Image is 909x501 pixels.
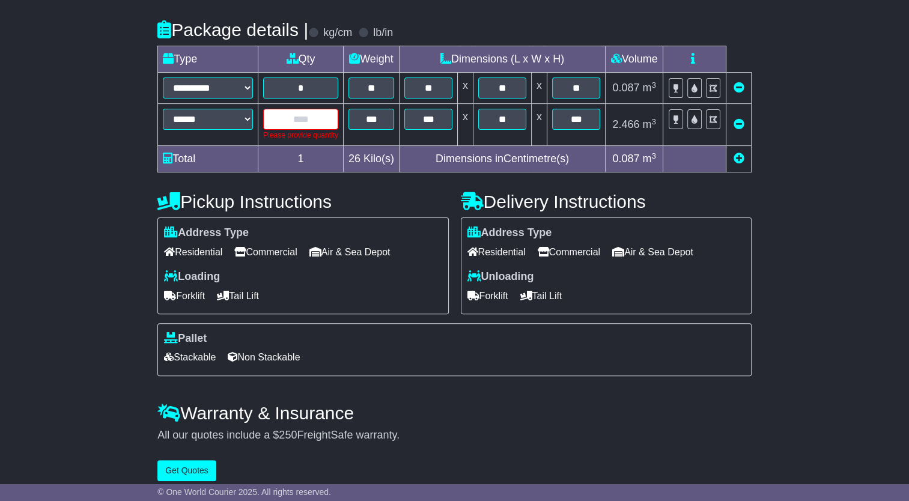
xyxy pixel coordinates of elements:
span: Forklift [467,287,508,305]
sup: 3 [651,80,656,90]
span: Commercial [234,243,297,261]
label: Pallet [164,332,207,345]
label: Address Type [164,226,249,240]
span: Commercial [538,243,600,261]
div: Please provide quantity [263,130,338,141]
h4: Warranty & Insurance [157,403,752,423]
label: Address Type [467,226,552,240]
td: x [457,73,473,104]
td: Total [158,146,258,172]
button: Get Quotes [157,460,216,481]
td: Dimensions in Centimetre(s) [399,146,605,172]
td: x [457,104,473,146]
a: Add new item [733,153,744,165]
a: Remove this item [733,82,744,94]
span: Tail Lift [520,287,562,305]
span: m [642,153,656,165]
span: Forklift [164,287,205,305]
label: kg/cm [323,26,352,40]
td: 1 [258,146,344,172]
span: 2.466 [612,118,639,130]
h4: Pickup Instructions [157,192,448,211]
label: Unloading [467,270,534,284]
span: Stackable [164,348,216,366]
sup: 3 [651,151,656,160]
a: Remove this item [733,118,744,130]
td: Qty [258,46,344,73]
td: x [531,73,547,104]
td: x [531,104,547,146]
h4: Delivery Instructions [461,192,752,211]
span: m [642,82,656,94]
span: © One World Courier 2025. All rights reserved. [157,487,331,497]
span: 26 [348,153,360,165]
span: 0.087 [612,82,639,94]
td: Volume [605,46,663,73]
td: Weight [343,46,399,73]
td: Dimensions (L x W x H) [399,46,605,73]
span: Tail Lift [217,287,259,305]
div: All our quotes include a $ FreightSafe warranty. [157,429,752,442]
sup: 3 [651,117,656,126]
td: Kilo(s) [343,146,399,172]
span: 250 [279,429,297,441]
span: Residential [164,243,222,261]
label: lb/in [373,26,393,40]
span: Residential [467,243,526,261]
span: Air & Sea Depot [309,243,391,261]
h4: Package details | [157,20,308,40]
label: Loading [164,270,220,284]
span: m [642,118,656,130]
span: Non Stackable [228,348,300,366]
td: Type [158,46,258,73]
span: Air & Sea Depot [612,243,693,261]
span: 0.087 [612,153,639,165]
